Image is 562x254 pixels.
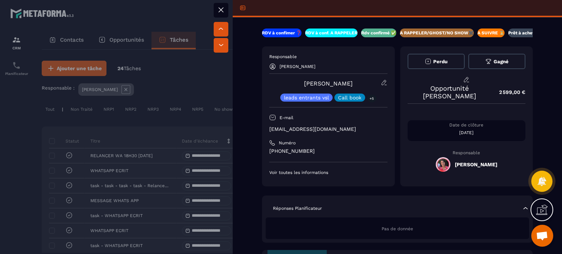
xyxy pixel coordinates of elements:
p: leads entrants vsl [284,95,329,100]
p: RDV à confimer ❓ [262,30,301,36]
div: Ouvrir le chat [531,225,553,247]
p: [PERSON_NAME] [280,64,315,69]
p: Voir toutes les informations [269,170,387,175]
span: Pas de donnée [382,226,413,231]
p: [PHONE_NUMBER] [269,148,387,155]
button: Perdu [408,54,465,69]
p: [DATE] [408,130,526,136]
p: E-mail [280,115,293,121]
a: [PERSON_NAME] [304,80,353,87]
p: Responsable [269,54,387,60]
p: A SUIVRE ⏳ [477,30,505,36]
button: Gagné [468,54,525,69]
span: Perdu [433,59,447,64]
p: RDV à conf. A RAPPELER [305,30,357,36]
p: Numéro [279,140,296,146]
p: Responsable [408,150,526,155]
p: A RAPPELER/GHOST/NO SHOW✖️ [400,30,474,36]
p: +5 [367,95,376,102]
p: Réponses Planificateur [273,205,322,211]
p: Rdv confirmé ✅ [361,30,396,36]
p: Date de clôture [408,122,526,128]
span: Gagné [494,59,509,64]
p: [EMAIL_ADDRESS][DOMAIN_NAME] [269,126,387,133]
p: 2 599,00 € [492,85,525,99]
p: Opportunité [PERSON_NAME] [408,84,492,100]
h5: [PERSON_NAME] [455,162,497,167]
p: Prêt à acheter 🎰 [508,30,545,36]
p: Call book [338,95,361,100]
